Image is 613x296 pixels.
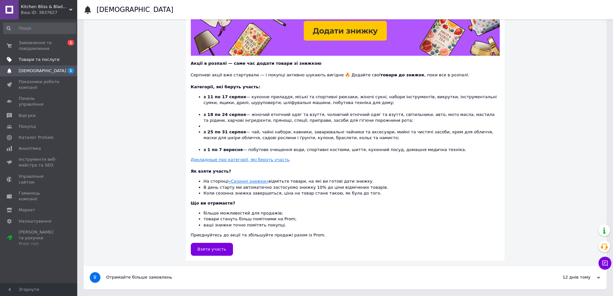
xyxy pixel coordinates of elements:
span: Відгуки [19,113,35,119]
span: Каталог ProSale [19,135,53,140]
u: Докладніше про категорії, які беруть участь [191,157,290,162]
li: ваші знижки точно помітять покупці. [204,222,500,228]
div: Приєднуйтесь до акції та збільшуйте продажі разом із Prom. [191,200,500,238]
div: Серпневі акції вже стартували — і покупці активно шукають вигідне 🔥 Додайте свої , поки все в роз... [191,66,500,78]
li: товари стануть більш помітними на Prom; [204,216,500,222]
span: Гаманець компанії [19,190,60,202]
div: Ваш ID: 3837627 [21,10,77,15]
b: Що ви отримаєте? [191,201,235,205]
span: 1 [68,40,74,45]
b: товари до знижок [380,72,424,77]
li: На сторінці відмітьте товари, на які ви готові дати знижку. [204,178,500,184]
div: 12 днів тому [536,274,600,280]
span: Взяти участь [198,247,227,252]
span: Управління сайтом [19,174,60,185]
div: Отримайте більше замовлень [106,274,536,280]
li: — побутове очищення води, спортивні костюми, шиття, кухонний посуд, домашня медична техніка. [204,147,500,153]
span: Налаштування [19,218,51,224]
b: Категорії, які беруть участь: [191,84,260,89]
a: Докладніше про категорії, які беруть участь. [191,157,291,162]
span: Інструменти веб-майстра та SEO [19,157,60,168]
li: Коли сезонна знижка завершиться, ціна на товар стане такою, як була до того. [204,190,500,196]
h1: [DEMOGRAPHIC_DATA] [97,6,173,14]
li: — жіночий етнічний одяг та взуття, чоловічий етнічний одяг та взуття, світильники, авто, мото мас... [204,112,500,123]
li: — кухонне приладдя, міські та спортивні рюкзаки, жіночі сукні, набори інструментів, викрутки, інс... [204,94,500,112]
span: Товари та послуги [19,57,60,62]
span: Kitchen Bliss & Blade Kiss [21,4,69,10]
span: Покупці [19,124,36,129]
input: Пошук [3,23,76,34]
b: з 18 по 24 серпня [204,112,246,117]
div: Prom топ [19,241,60,247]
span: [PERSON_NAME] та рахунки [19,229,60,247]
span: Панель управління [19,96,60,107]
b: з 1 по 7 вересня [204,147,243,152]
b: з 25 по 31 серпня [204,129,246,134]
a: «Сезонні знижки» [228,179,268,184]
b: з 11 по 17 серпня [204,94,246,99]
span: Аналітика [19,146,41,151]
li: більше можливостей для продажів; [204,210,500,216]
button: Чат з покупцем [599,257,611,270]
li: — чай, чайні набори, кавники, заварювальні чайники та аксесуари, мийні та чистячі засоби, крем дл... [204,129,500,147]
span: Замовлення та повідомлення [19,40,60,52]
span: 1 [68,68,74,73]
b: Як взяти участь? [191,169,231,174]
a: Взяти участь [191,243,233,256]
span: Маркет [19,207,35,213]
li: В день старту ми автоматично застосуємо знижку 10% до ціни відмічених товарів. [204,185,500,190]
span: [DEMOGRAPHIC_DATA] [19,68,66,74]
span: Показники роботи компанії [19,79,60,91]
b: Акції в розпалі — саме час додати товари зі знижкою [191,61,321,66]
